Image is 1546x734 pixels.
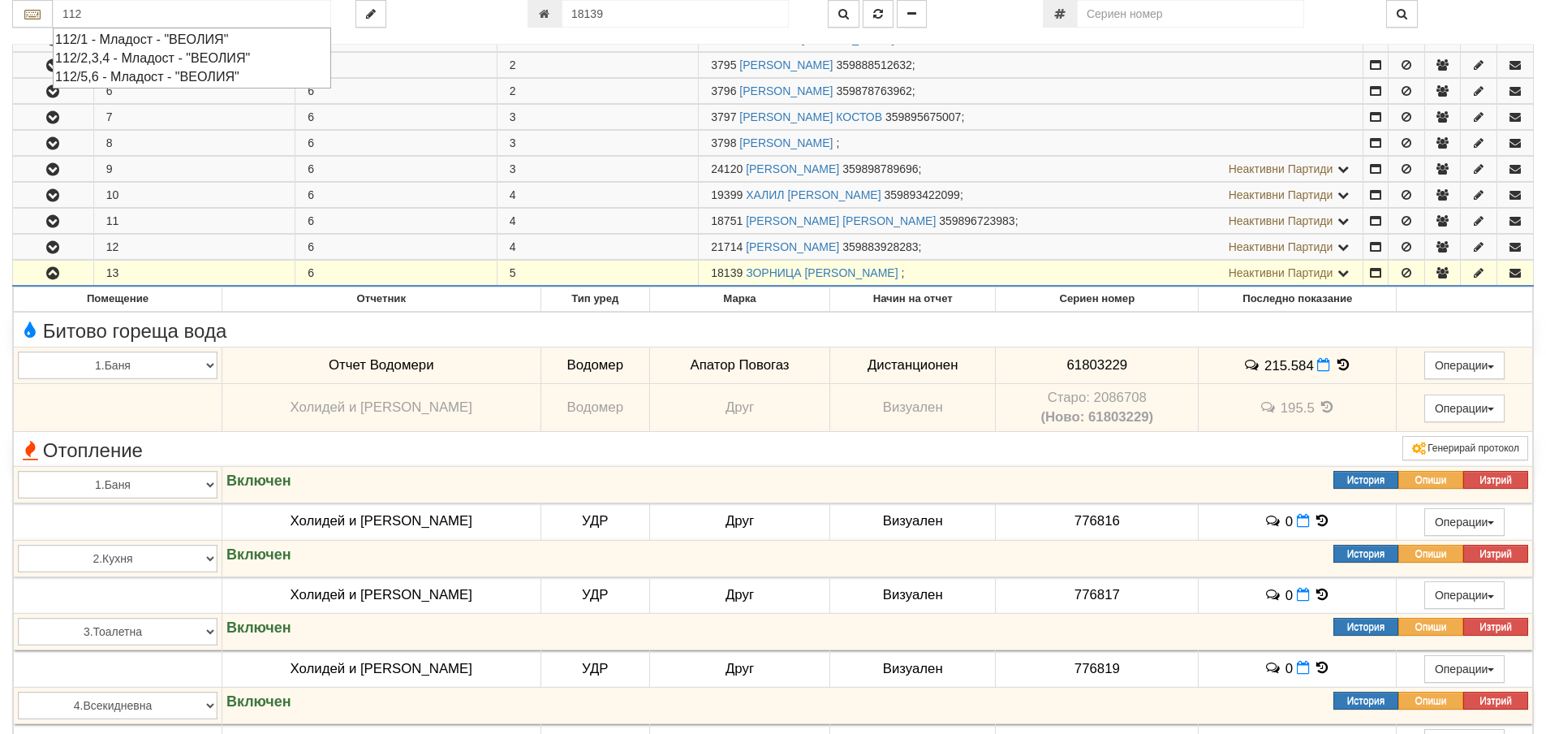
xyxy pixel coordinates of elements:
[222,287,540,312] th: Отчетник
[55,49,329,67] div: 112/2,3,4 - Младост - "ВЕОЛИЯ"
[14,287,222,312] th: Помещение
[226,473,291,489] strong: Включен
[295,209,497,234] td: 6
[291,399,472,415] span: Холидей и [PERSON_NAME]
[295,131,497,156] td: 6
[711,110,736,123] span: Партида №
[842,240,918,253] span: 359883928283
[93,157,295,182] td: 9
[711,240,743,253] span: Партида №
[830,384,996,432] td: Визуален
[540,347,649,384] td: Водомер
[1424,508,1505,536] button: Операции
[1398,471,1463,489] button: Опиши
[1313,660,1331,676] span: История на показанията
[1317,358,1330,372] i: Нов Отчет към 02/09/2025
[1313,513,1331,529] span: История на показанията
[699,79,1363,104] td: ;
[699,157,1363,182] td: ;
[510,188,516,201] span: 4
[1398,618,1463,636] button: Опиши
[939,214,1014,227] span: 359896723983
[18,321,226,342] span: Битово гореща вода
[739,110,882,123] a: [PERSON_NAME] КОСТОВ
[1463,618,1528,636] button: Изтрий
[510,240,516,253] span: 4
[1463,545,1528,563] button: Изтрий
[93,131,295,156] td: 8
[540,287,649,312] th: Тип уред
[649,503,829,540] td: Друг
[295,157,497,182] td: 6
[746,214,936,227] a: [PERSON_NAME] [PERSON_NAME]
[830,287,996,312] th: Начин на отчет
[1424,655,1505,683] button: Операции
[1074,661,1120,676] span: 776819
[1398,692,1463,710] button: Опиши
[1297,588,1310,602] i: Нов Отчет към 02/09/2025
[649,287,829,312] th: Марка
[1334,357,1352,373] span: История на показанията
[711,136,736,149] span: Партида №
[1229,188,1333,201] span: Неактивни Партиди
[1333,471,1398,489] button: История
[884,188,959,201] span: 359893422099
[746,266,898,279] a: ЗОРНИЦА [PERSON_NAME]
[55,67,329,86] div: 112/5,6 - Младост - "ВЕОЛИЯ"
[295,105,497,130] td: 6
[836,58,911,71] span: 359888512632
[711,266,743,279] span: Партида №
[746,162,839,175] a: [PERSON_NAME]
[1264,357,1314,373] span: 215.584
[1285,587,1293,602] span: 0
[1424,352,1505,379] button: Операции
[1074,513,1120,529] span: 776816
[739,84,833,97] a: [PERSON_NAME]
[510,136,516,149] span: 3
[510,266,516,279] span: 5
[295,53,497,78] td: 6
[226,693,291,710] strong: Включен
[510,214,516,227] span: 4
[1066,357,1127,373] span: 61803229
[649,576,829,614] td: Друг
[1229,214,1333,227] span: Неактивни Партиди
[291,587,472,602] span: Холидей и [PERSON_NAME]
[510,58,516,71] span: 2
[1333,545,1398,563] button: История
[842,162,918,175] span: 359898789696
[711,58,736,71] span: Партида №
[699,183,1363,208] td: ;
[540,650,649,688] td: УДР
[711,84,736,97] span: Партида №
[1424,581,1505,609] button: Операции
[1285,661,1293,676] span: 0
[93,209,295,234] td: 11
[1297,514,1310,528] i: Нов Отчет към 02/09/2025
[226,546,291,563] strong: Включен
[226,620,291,636] strong: Включен
[699,235,1363,260] td: ;
[510,110,516,123] span: 3
[649,347,829,384] td: Апатор Повогаз
[510,162,516,175] span: 3
[885,110,961,123] span: 359895675007
[1297,661,1310,675] i: Нов Отчет към 02/09/2025
[1318,399,1336,415] span: История на показанията
[699,131,1363,156] td: ;
[295,235,497,260] td: 6
[1264,587,1285,602] span: История на забележките
[1402,436,1528,460] button: Генерирай протокол
[1260,399,1281,415] span: История на забележките
[739,58,833,71] a: [PERSON_NAME]
[699,209,1363,234] td: ;
[540,503,649,540] td: УДР
[93,79,295,104] td: 6
[295,261,497,287] td: 6
[830,576,996,614] td: Визуален
[1199,287,1397,312] th: Последно показание
[699,105,1363,130] td: ;
[329,357,433,373] span: Отчет Водомери
[93,261,295,287] td: 13
[1463,471,1528,489] button: Изтрий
